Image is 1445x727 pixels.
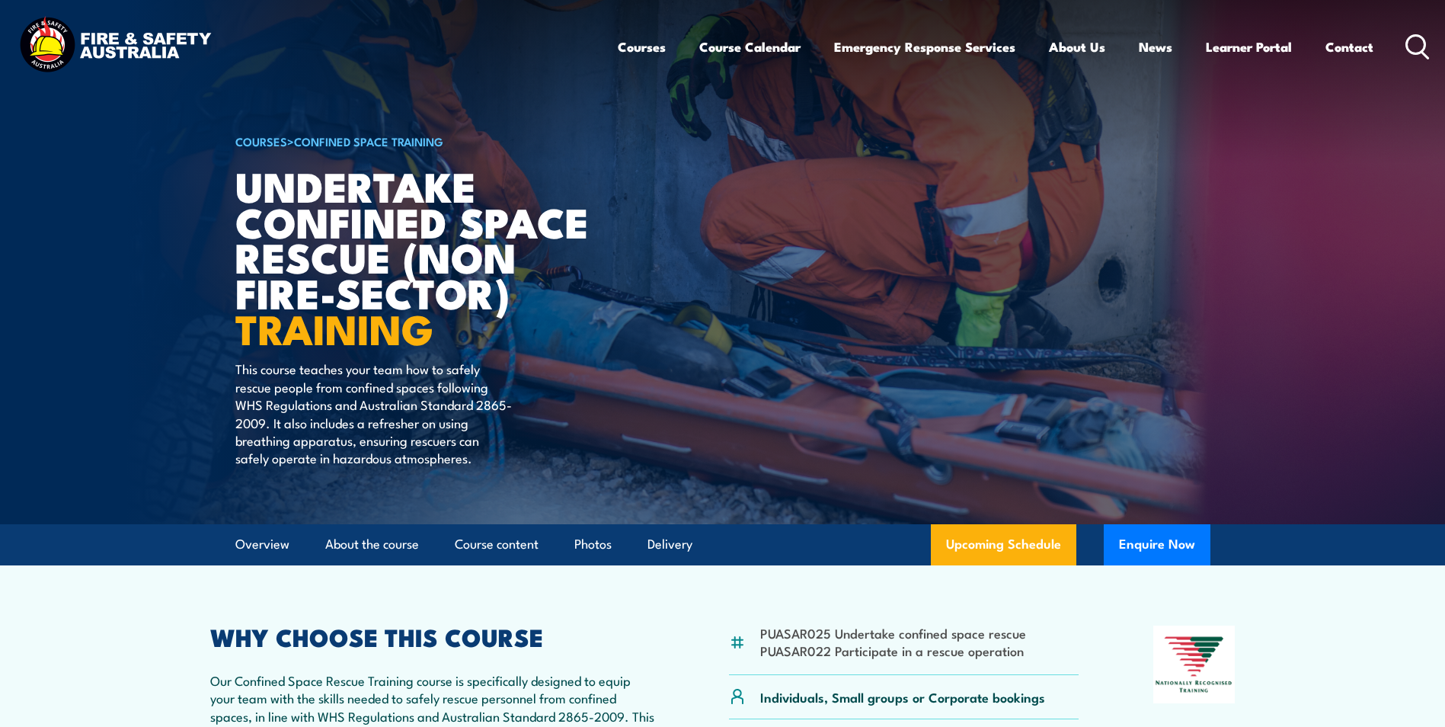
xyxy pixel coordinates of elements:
button: Enquire Now [1104,524,1210,565]
a: About Us [1049,27,1105,67]
h1: Undertake Confined Space Rescue (non Fire-Sector) [235,168,612,346]
p: Individuals, Small groups or Corporate bookings [760,688,1045,706]
a: Course Calendar [699,27,801,67]
img: Nationally Recognised Training logo. [1153,626,1236,703]
a: About the course [325,524,419,565]
a: Courses [618,27,666,67]
strong: TRAINING [235,296,433,359]
p: This course teaches your team how to safely rescue people from confined spaces following WHS Regu... [235,360,513,466]
li: PUASAR025 Undertake confined space rescue [760,624,1026,642]
a: News [1139,27,1172,67]
a: Overview [235,524,289,565]
a: Learner Portal [1206,27,1292,67]
a: Photos [574,524,612,565]
a: Upcoming Schedule [931,524,1076,565]
a: Contact [1325,27,1373,67]
a: Course content [455,524,539,565]
h6: > [235,132,612,150]
h2: WHY CHOOSE THIS COURSE [210,626,655,647]
a: Emergency Response Services [834,27,1015,67]
a: Confined Space Training [294,133,443,149]
a: COURSES [235,133,287,149]
li: PUASAR022 Participate in a rescue operation [760,642,1026,659]
a: Delivery [647,524,692,565]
